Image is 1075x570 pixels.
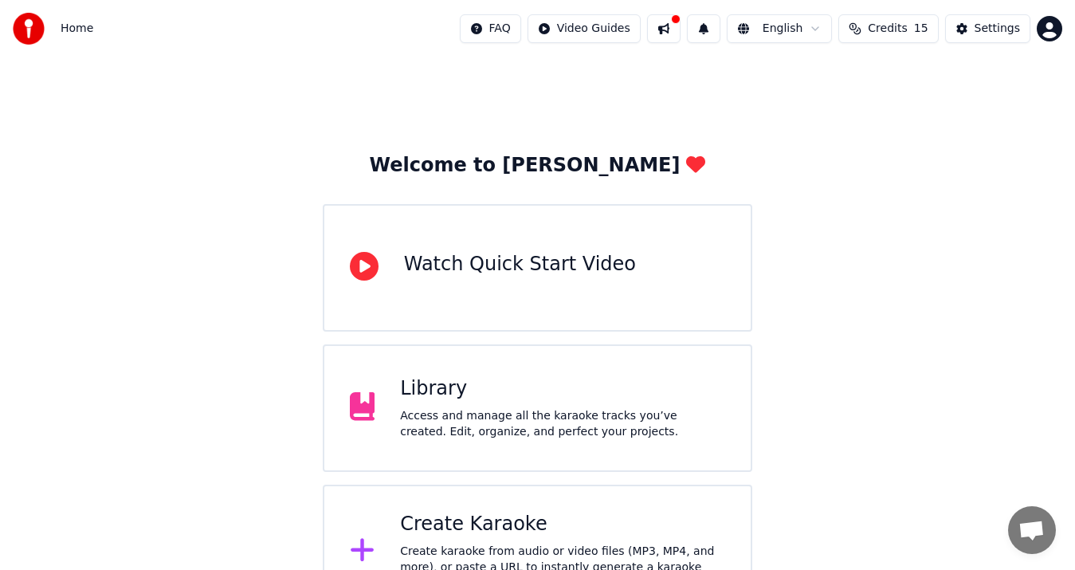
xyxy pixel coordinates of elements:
[914,21,928,37] span: 15
[975,21,1020,37] div: Settings
[61,21,93,37] span: Home
[370,153,706,179] div: Welcome to [PERSON_NAME]
[400,408,725,440] div: Access and manage all the karaoke tracks you’ve created. Edit, organize, and perfect your projects.
[13,13,45,45] img: youka
[404,252,636,277] div: Watch Quick Start Video
[61,21,93,37] nav: breadcrumb
[838,14,938,43] button: Credits15
[868,21,907,37] span: Credits
[460,14,521,43] button: FAQ
[528,14,641,43] button: Video Guides
[400,376,725,402] div: Library
[400,512,725,537] div: Create Karaoke
[945,14,1030,43] button: Settings
[1008,506,1056,554] a: Open chat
